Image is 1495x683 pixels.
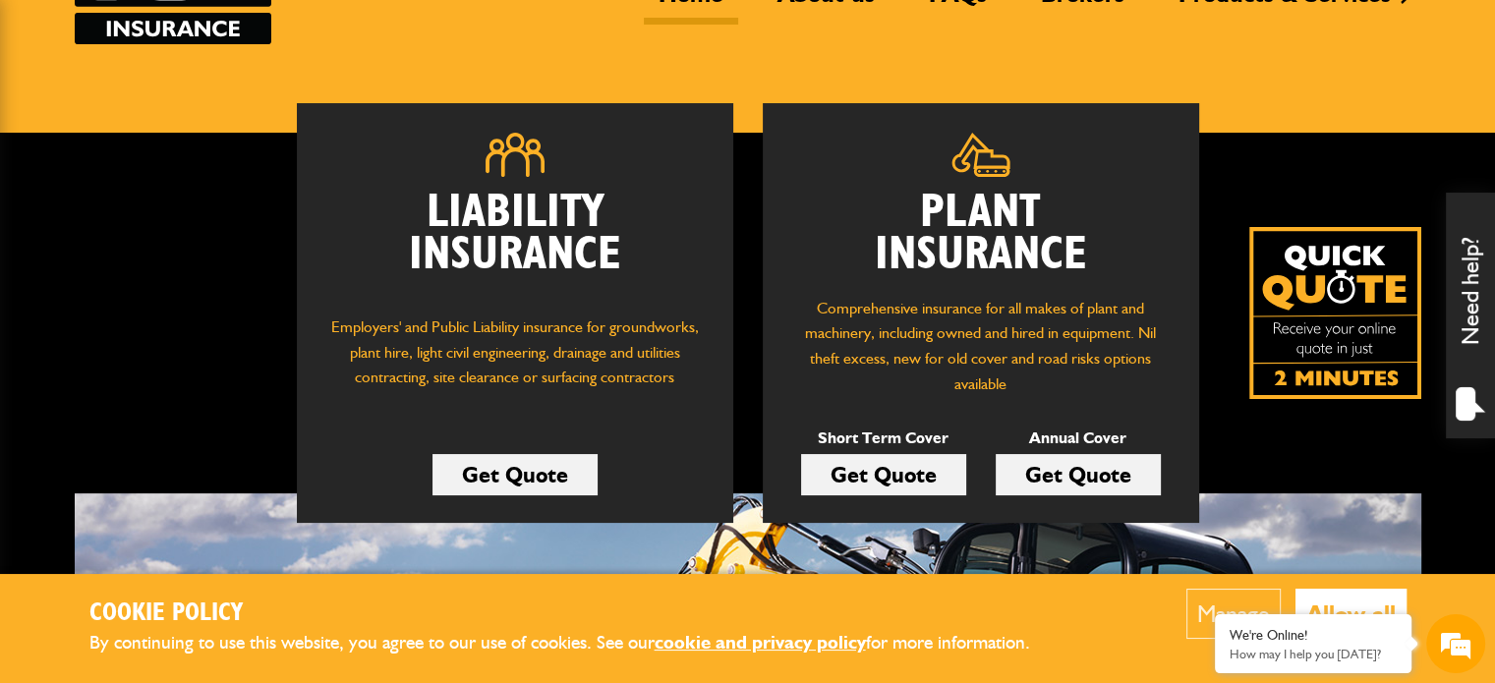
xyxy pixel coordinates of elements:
button: Allow all [1295,589,1407,639]
div: We're Online! [1230,627,1397,644]
p: Comprehensive insurance for all makes of plant and machinery, including owned and hired in equipm... [792,296,1170,396]
textarea: Type your message and hit 'Enter' [26,356,359,518]
input: Enter your last name [26,182,359,225]
input: Enter your phone number [26,298,359,341]
h2: Plant Insurance [792,192,1170,276]
h2: Cookie Policy [89,598,1063,629]
a: cookie and privacy policy [655,631,866,654]
p: By continuing to use this website, you agree to our use of cookies. See our for more information. [89,628,1063,658]
p: How may I help you today? [1230,647,1397,661]
p: Employers' and Public Liability insurance for groundworks, plant hire, light civil engineering, d... [326,314,704,409]
button: Manage [1186,589,1281,639]
div: Chat with us now [102,110,330,136]
p: Annual Cover [996,426,1161,451]
a: Get Quote [996,454,1161,495]
div: Minimize live chat window [322,10,370,57]
input: Enter your email address [26,240,359,283]
img: d_20077148190_company_1631870298795_20077148190 [33,109,83,137]
a: Get your insurance quote isn just 2-minutes [1249,227,1421,399]
em: Start Chat [267,535,357,561]
div: Need help? [1446,193,1495,438]
a: Get Quote [801,454,966,495]
p: Short Term Cover [801,426,966,451]
img: Quick Quote [1249,227,1421,399]
a: Get Quote [432,454,598,495]
h2: Liability Insurance [326,192,704,296]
